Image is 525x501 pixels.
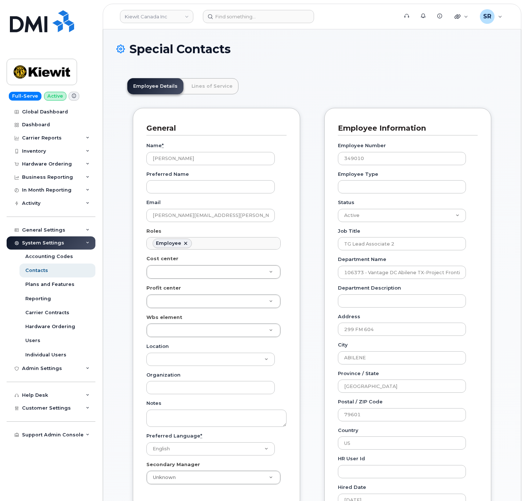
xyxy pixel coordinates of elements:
label: Preferred Language [146,432,202,439]
label: Department Name [338,256,386,263]
label: Department Description [338,284,401,291]
abbr: required [162,142,164,148]
label: Country [338,427,358,434]
label: Name [146,142,164,149]
label: Location [146,343,169,350]
label: Status [338,199,354,206]
label: Cost center [146,255,178,262]
label: Organization [146,371,181,378]
label: Email [146,199,161,206]
h1: Special Contacts [116,43,508,55]
label: Roles [146,228,161,235]
label: Province / State [338,370,379,377]
label: Job Title [338,228,360,235]
label: Address [338,313,360,320]
a: Lines of Service [186,78,238,94]
span: Unknown [149,474,176,481]
label: Postal / ZIP Code [338,398,383,405]
label: Profit center [146,284,181,291]
label: HR user id [338,455,365,462]
label: Employee Type [338,171,378,178]
label: Secondary Manager [146,461,200,468]
label: Employee Number [338,142,386,149]
label: Hired Date [338,484,366,491]
label: Notes [146,400,161,407]
a: Employee Details [127,78,183,94]
h3: General [146,123,281,133]
a: Unknown [147,471,280,484]
abbr: required [200,433,202,439]
label: Preferred Name [146,171,189,178]
h3: Employee Information [338,123,473,133]
label: Wbs element [146,314,182,321]
div: Employee [156,240,181,246]
label: City [338,341,348,348]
